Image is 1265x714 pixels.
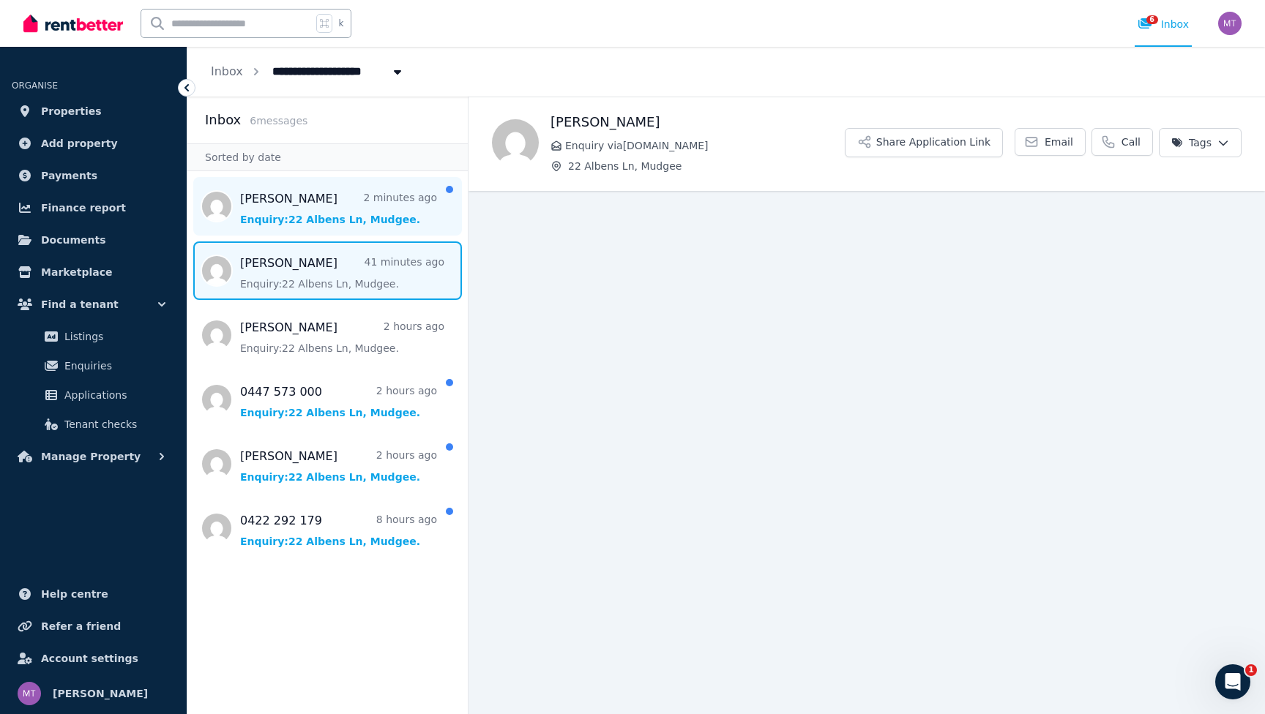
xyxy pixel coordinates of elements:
[1138,17,1189,31] div: Inbox
[41,167,97,184] span: Payments
[12,97,175,126] a: Properties
[12,579,175,609] a: Help centre
[240,190,437,227] a: [PERSON_NAME]2 minutes agoEnquiry:22 Albens Ln, Mudgee.
[12,290,175,319] button: Find a tenant
[1218,12,1242,35] img: Matt Teague
[18,682,41,705] img: Matt Teague
[240,448,437,484] a: [PERSON_NAME]2 hours agoEnquiry:22 Albens Ln, Mudgee.
[1171,135,1212,150] span: Tags
[1146,15,1158,24] span: 6
[18,351,169,380] a: Enquiries
[41,199,126,217] span: Finance report
[1092,128,1153,156] a: Call
[18,322,169,351] a: Listings
[41,102,102,120] span: Properties
[41,585,108,603] span: Help centre
[41,448,141,465] span: Manage Property
[64,386,163,404] span: Applications
[1215,664,1250,699] iframe: Intercom live chat
[64,328,163,345] span: Listings
[845,128,1003,157] button: Share Application Link
[23,12,123,34] img: RentBetter
[12,258,175,287] a: Marketplace
[1015,128,1086,156] a: Email
[41,650,138,667] span: Account settings
[18,410,169,439] a: Tenant checks
[240,383,437,420] a: 0447 573 0002 hours agoEnquiry:22 Albens Ln, Mudgee.
[12,644,175,673] a: Account settings
[338,18,343,29] span: k
[12,612,175,641] a: Refer a friend
[211,64,243,78] a: Inbox
[565,138,845,153] span: Enquiry via [DOMAIN_NAME]
[53,685,148,702] span: [PERSON_NAME]
[240,512,437,549] a: 0422 292 1798 hours agoEnquiry:22 Albens Ln, Mudgee.
[12,193,175,222] a: Finance report
[492,119,539,166] img: Hayley McGrath
[240,255,444,291] a: [PERSON_NAME]41 minutes agoEnquiry:22 Albens Ln, Mudgee.
[205,110,241,130] h2: Inbox
[250,115,307,127] span: 6 message s
[568,159,845,173] span: 22 Albens Ln, Mudgee
[41,135,118,152] span: Add property
[12,442,175,471] button: Manage Property
[64,416,163,433] span: Tenant checks
[18,380,169,410] a: Applications
[187,143,468,171] div: Sorted by date
[1245,664,1257,676] span: 1
[41,263,112,281] span: Marketplace
[551,112,845,132] h1: [PERSON_NAME]
[12,129,175,158] a: Add property
[41,617,121,635] span: Refer a friend
[187,171,468,563] nav: Message list
[64,357,163,375] span: Enquiries
[240,319,444,356] a: [PERSON_NAME]2 hours agoEnquiry:22 Albens Ln, Mudgee.
[12,80,58,91] span: ORGANISE
[41,231,106,249] span: Documents
[12,225,175,255] a: Documents
[1122,135,1141,149] span: Call
[12,161,175,190] a: Payments
[1159,128,1242,157] button: Tags
[1045,135,1073,149] span: Email
[41,296,119,313] span: Find a tenant
[187,47,428,97] nav: Breadcrumb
